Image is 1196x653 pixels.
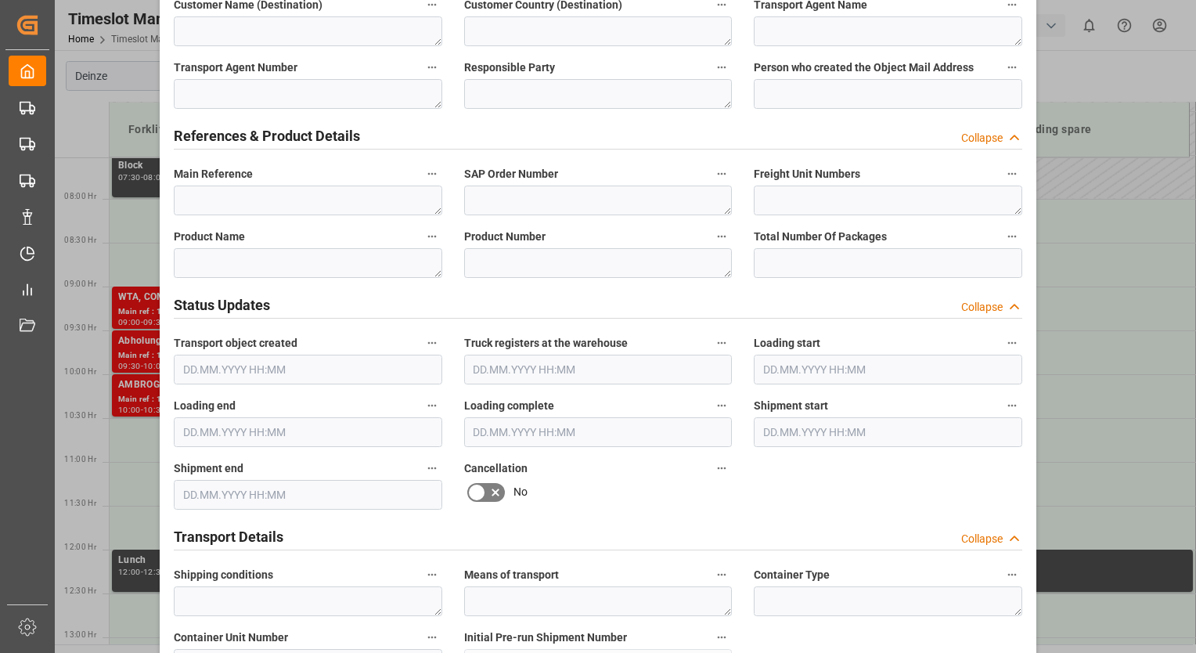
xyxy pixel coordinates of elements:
[174,630,288,646] span: Container Unit Number
[422,627,442,648] button: Container Unit Number
[174,335,297,352] span: Transport object created
[464,567,559,583] span: Means of transport
[1002,226,1022,247] button: Total Number Of Packages
[711,565,732,585] button: Means of transport
[1002,57,1022,78] button: Person who created the Object Mail Address
[513,484,528,500] span: No
[711,57,732,78] button: Responsible Party
[464,229,546,245] span: Product Number
[422,395,442,416] button: Loading end
[754,166,860,182] span: Freight Unit Numbers
[464,166,558,182] span: SAP Order Number
[422,565,442,585] button: Shipping conditions
[464,60,555,76] span: Responsible Party
[422,458,442,478] button: Shipment end
[464,355,733,384] input: DD.MM.YYYY HH:MM
[1002,333,1022,353] button: Loading start
[754,60,974,76] span: Person who created the Object Mail Address
[711,458,732,478] button: Cancellation
[711,627,732,648] button: Initial Pre-run Shipment Number
[464,460,528,477] span: Cancellation
[174,125,360,146] h2: References & Product Details
[711,164,732,184] button: SAP Order Number
[464,417,733,447] input: DD.MM.YYYY HH:MM
[174,460,243,477] span: Shipment end
[422,226,442,247] button: Product Name
[961,299,1003,316] div: Collapse
[754,398,828,414] span: Shipment start
[711,226,732,247] button: Product Number
[961,130,1003,146] div: Collapse
[754,335,820,352] span: Loading start
[961,531,1003,547] div: Collapse
[174,166,253,182] span: Main Reference
[174,417,442,447] input: DD.MM.YYYY HH:MM
[754,417,1022,447] input: DD.MM.YYYY HH:MM
[174,480,442,510] input: DD.MM.YYYY HH:MM
[1002,164,1022,184] button: Freight Unit Numbers
[711,333,732,353] button: Truck registers at the warehouse
[464,398,554,414] span: Loading complete
[422,57,442,78] button: Transport Agent Number
[422,333,442,353] button: Transport object created
[464,335,628,352] span: Truck registers at the warehouse
[464,630,627,646] span: Initial Pre-run Shipment Number
[174,355,442,384] input: DD.MM.YYYY HH:MM
[754,229,887,245] span: Total Number Of Packages
[174,294,270,316] h2: Status Updates
[1002,395,1022,416] button: Shipment start
[174,567,273,583] span: Shipping conditions
[174,60,297,76] span: Transport Agent Number
[174,229,245,245] span: Product Name
[754,567,830,583] span: Container Type
[174,398,236,414] span: Loading end
[1002,565,1022,585] button: Container Type
[754,355,1022,384] input: DD.MM.YYYY HH:MM
[422,164,442,184] button: Main Reference
[711,395,732,416] button: Loading complete
[174,526,283,547] h2: Transport Details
